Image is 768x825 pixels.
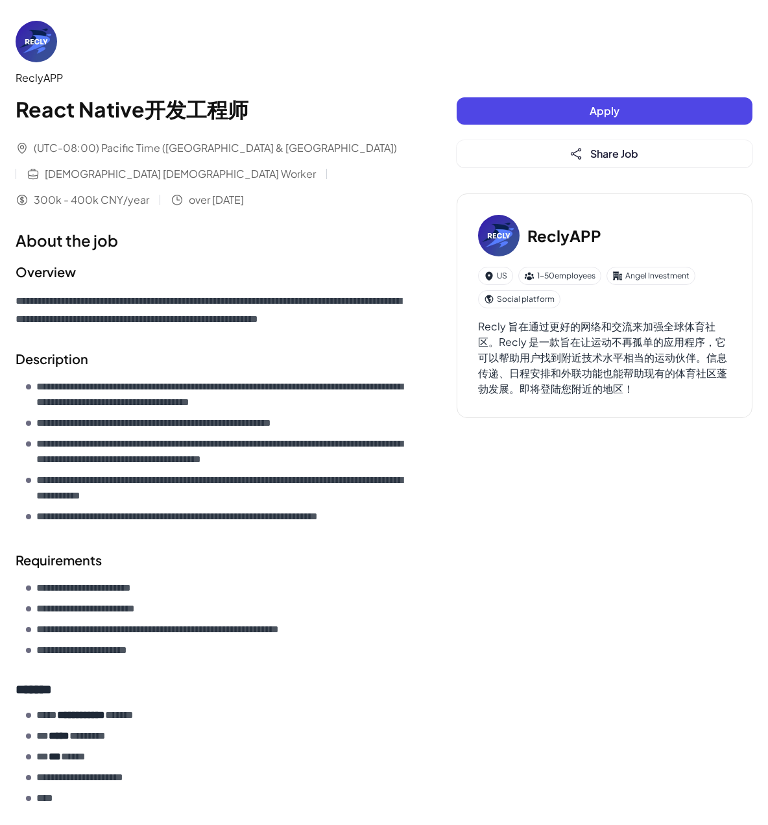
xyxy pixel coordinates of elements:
div: Social platform [478,290,560,308]
h2: Requirements [16,550,405,570]
button: Apply [457,97,752,125]
span: Share Job [590,147,638,160]
h1: React Native开发工程师 [16,93,405,125]
h2: Description [16,349,405,369]
div: Angel Investment [606,267,695,285]
span: 300k - 400k CNY/year [34,192,149,208]
div: Recly 旨在通过更好的网络和交流来加强全球体育社区。Recly 是一款旨在让运动不再孤单的应用程序，它可以帮助用户找到附近技术水平相当的运动伙伴。信息传递、日程安排和外联功能也能帮助现有的体... [478,319,731,397]
div: 1-50 employees [518,267,601,285]
span: (UTC-08:00) Pacific Time ([GEOGRAPHIC_DATA] & [GEOGRAPHIC_DATA]) [34,140,397,156]
span: Apply [590,104,619,117]
button: Share Job [457,140,752,167]
div: US [478,267,513,285]
h3: ReclyAPP [527,224,601,247]
h2: Overview [16,262,405,282]
h1: About the job [16,228,405,252]
span: over [DATE] [189,192,244,208]
img: Re [16,21,57,62]
img: Re [478,215,520,256]
span: [DEMOGRAPHIC_DATA] [DEMOGRAPHIC_DATA] Worker [45,166,316,182]
div: ReclyAPP [16,70,405,86]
